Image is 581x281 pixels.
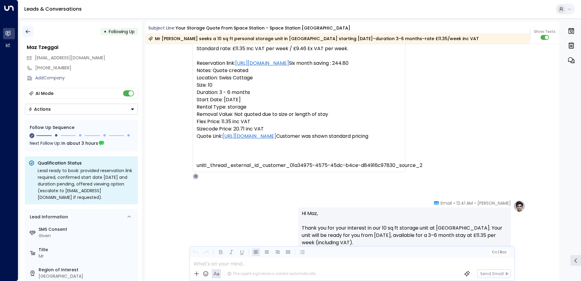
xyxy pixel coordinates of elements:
div: O [193,173,199,179]
div: Maz Tzeggai [27,44,138,51]
label: SMS Consent [39,226,136,233]
span: Cc Bcc [492,250,506,254]
label: Title [39,247,136,253]
div: Lead ready to book: provided reservation link required, confirmed start date [DATE] and duration ... [38,167,134,201]
div: Given [39,233,136,239]
span: • [453,200,455,206]
img: profile-logo.png [513,200,525,212]
div: • [104,26,107,37]
span: In about 3 hours [61,140,98,147]
button: Actions [25,104,138,115]
span: [EMAIL_ADDRESS][DOMAIN_NAME] [35,55,105,61]
span: [PERSON_NAME] [477,200,511,206]
div: Your storage quote from Space Station - Space Station [GEOGRAPHIC_DATA] [176,25,350,31]
span: 12:41 AM [456,200,473,206]
a: Leads & Conversations [24,5,82,12]
div: Follow Up Sequence [30,124,133,131]
div: AddCompany [35,75,138,81]
div: Button group with a nested menu [25,104,138,115]
span: Following Up [109,29,135,35]
div: [GEOGRAPHIC_DATA] [39,273,136,279]
span: Subject Line: [148,25,175,31]
button: Redo [202,248,210,256]
span: maz.tzeggai@hotmail.co.uk [35,55,105,61]
span: • [474,200,476,206]
div: The agent signature is added automatically [227,271,316,276]
label: Region of Interest [39,267,136,273]
span: Email [441,200,452,206]
div: Next Follow Up: [30,140,133,147]
pre: Name: Mr [PERSON_NAME] Email: [EMAIL_ADDRESS][DOMAIN_NAME] Phone: [PHONE_NUMBER] Unit: 10 sq ft P... [197,16,401,169]
div: Lead Information [28,214,68,220]
a: [URL][DOMAIN_NAME] [235,60,289,67]
div: Actions [28,106,51,112]
span: | [498,250,499,254]
div: Mr [PERSON_NAME] seeks a 10 sq ft personal storage unit in [GEOGRAPHIC_DATA] starting [DATE]–dura... [148,36,479,42]
div: [PHONE_NUMBER] [35,65,138,71]
button: Cc|Bcc [489,249,509,255]
p: Qualification Status [38,160,134,166]
div: Mr [39,253,136,259]
div: AI Mode [36,90,53,96]
a: [URL][DOMAIN_NAME] [222,133,276,140]
button: Undo [192,248,199,256]
span: Show Texts [534,29,555,34]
